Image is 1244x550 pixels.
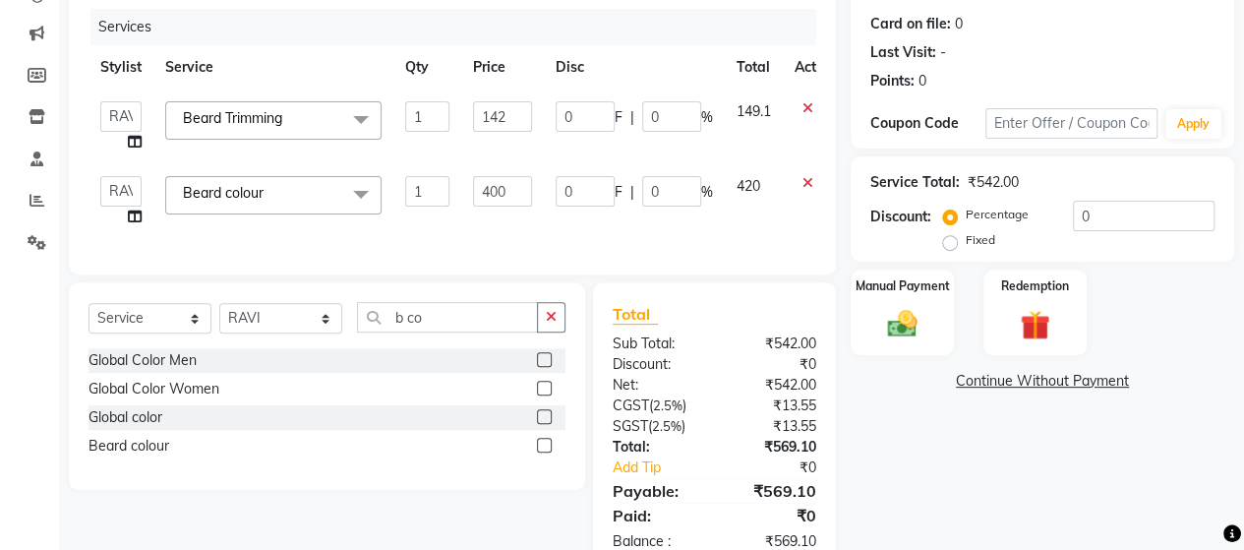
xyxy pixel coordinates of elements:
[714,479,831,503] div: ₹569.10
[598,334,715,354] div: Sub Total:
[783,45,848,90] th: Action
[714,334,831,354] div: ₹542.00
[940,42,946,63] div: -
[714,416,831,437] div: ₹13.55
[89,379,219,399] div: Global Color Women
[968,172,1019,193] div: ₹542.00
[714,504,831,527] div: ₹0
[615,107,622,128] span: F
[282,109,291,127] a: x
[1165,109,1221,139] button: Apply
[737,177,760,195] span: 420
[870,42,936,63] div: Last Visit:
[870,207,931,227] div: Discount:
[90,9,831,45] div: Services
[985,108,1157,139] input: Enter Offer / Coupon Code
[598,396,715,416] div: ( )
[714,354,831,375] div: ₹0
[714,396,831,416] div: ₹13.55
[966,206,1029,223] label: Percentage
[89,407,162,428] div: Global color
[870,14,951,34] div: Card on file:
[870,113,985,134] div: Coupon Code
[701,107,713,128] span: %
[89,350,197,371] div: Global Color Men
[89,45,153,90] th: Stylist
[183,109,282,127] span: Beard Trimming
[734,458,831,478] div: ₹0
[613,417,648,435] span: SGST
[870,172,960,193] div: Service Total:
[1011,307,1059,343] img: _gift.svg
[714,437,831,458] div: ₹569.10
[598,504,715,527] div: Paid:
[598,458,734,478] a: Add Tip
[598,416,715,437] div: ( )
[613,304,658,325] span: Total
[598,479,715,503] div: Payable:
[615,182,622,203] span: F
[264,184,272,202] a: x
[966,231,995,249] label: Fixed
[613,397,649,414] span: CGST
[89,436,169,457] div: Beard colour
[598,375,715,396] div: Net:
[955,14,963,34] div: 0
[652,418,681,434] span: 2.5%
[630,182,634,203] span: |
[183,184,264,202] span: Beard colour
[856,277,950,295] label: Manual Payment
[701,182,713,203] span: %
[598,437,715,458] div: Total:
[598,354,715,375] div: Discount:
[544,45,725,90] th: Disc
[461,45,544,90] th: Price
[630,107,634,128] span: |
[737,102,771,120] span: 149.1
[918,71,926,92] div: 0
[653,397,682,413] span: 2.5%
[714,375,831,396] div: ₹542.00
[1001,277,1069,295] label: Redemption
[878,307,926,341] img: _cash.svg
[855,371,1230,392] a: Continue Without Payment
[870,71,915,92] div: Points:
[393,45,461,90] th: Qty
[725,45,783,90] th: Total
[357,302,538,333] input: Search or Scan
[153,45,393,90] th: Service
